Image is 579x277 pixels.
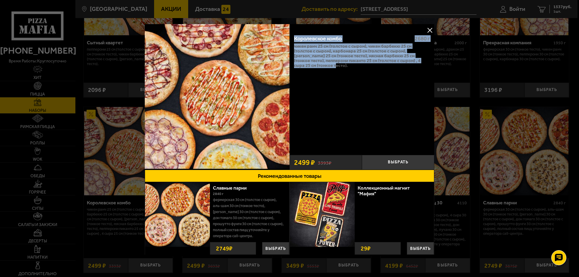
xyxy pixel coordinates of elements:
[145,24,289,170] a: Королевское комбо
[262,242,289,255] button: Выбрать
[358,185,410,197] a: Коллекционный магнит "Мафия"
[359,242,372,254] strong: 29 ₽
[213,197,285,239] p: Фермерская 30 см (толстое с сыром), Аль-Шам 30 см (тонкое тесто), [PERSON_NAME] 30 см (толстое с ...
[213,192,223,196] span: 2840 г
[294,159,315,166] span: 2499 ₽
[362,155,434,170] button: Выбрать
[294,44,430,68] p: Чикен Ранч 25 см (толстое с сыром), Чикен Барбекю 25 см (толстое с сыром), Карбонара 25 см (толст...
[213,185,253,191] a: Славные парни
[145,24,289,169] img: Королевское комбо
[407,242,434,255] button: Выбрать
[214,242,234,254] strong: 2749 ₽
[294,36,410,42] div: Королевское комбо
[318,159,331,165] s: 3393 ₽
[415,35,430,42] span: 2680 г
[145,170,434,182] button: Рекомендованные товары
